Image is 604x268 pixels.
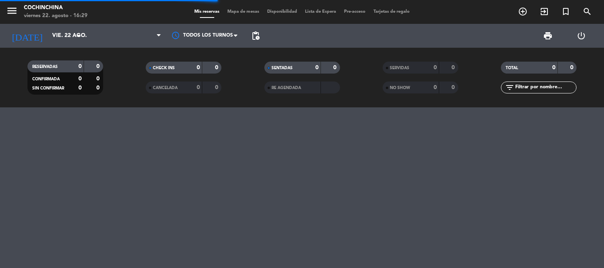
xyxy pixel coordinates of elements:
span: Mis reservas [190,10,223,14]
i: power_settings_new [577,31,586,41]
span: Mapa de mesas [223,10,263,14]
strong: 0 [197,85,200,90]
i: exit_to_app [539,7,549,16]
span: print [543,31,553,41]
div: LOG OUT [565,24,598,48]
strong: 0 [78,76,82,82]
strong: 0 [552,65,555,70]
span: SENTADAS [272,66,293,70]
span: SERVIDAS [390,66,409,70]
span: RE AGENDADA [272,86,301,90]
span: Lista de Espera [301,10,340,14]
i: menu [6,5,18,17]
i: arrow_drop_down [74,31,84,41]
span: RESERVADAS [32,65,58,69]
strong: 0 [215,65,220,70]
strong: 0 [197,65,200,70]
i: filter_list [505,83,514,92]
i: add_circle_outline [518,7,528,16]
span: Tarjetas de regalo [369,10,414,14]
span: pending_actions [251,31,260,41]
strong: 0 [315,65,319,70]
span: Pre-acceso [340,10,369,14]
strong: 0 [78,64,82,69]
input: Filtrar por nombre... [514,83,576,92]
strong: 0 [96,64,101,69]
i: search [582,7,592,16]
i: [DATE] [6,27,48,45]
strong: 0 [452,65,456,70]
i: turned_in_not [561,7,571,16]
div: Cochinchina [24,4,88,12]
span: SIN CONFIRMAR [32,86,64,90]
span: CONFIRMADA [32,77,60,81]
span: CHECK INS [153,66,175,70]
strong: 0 [215,85,220,90]
strong: 0 [78,85,82,91]
span: NO SHOW [390,86,410,90]
strong: 0 [96,76,101,82]
strong: 0 [570,65,575,70]
strong: 0 [452,85,456,90]
strong: 0 [434,85,437,90]
strong: 0 [333,65,338,70]
button: menu [6,5,18,19]
span: TOTAL [506,66,518,70]
strong: 0 [96,85,101,91]
div: viernes 22. agosto - 16:29 [24,12,88,20]
strong: 0 [434,65,437,70]
span: CANCELADA [153,86,178,90]
span: Disponibilidad [263,10,301,14]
